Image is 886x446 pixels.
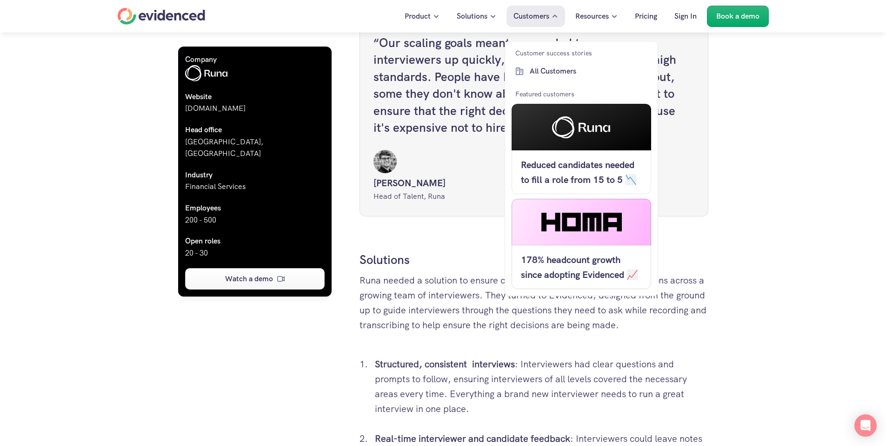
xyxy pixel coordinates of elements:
[185,247,325,259] p: 20 - 30
[854,414,877,437] div: Open Intercom Messenger
[185,136,325,160] p: [GEOGRAPHIC_DATA], [GEOGRAPHIC_DATA]
[185,54,325,66] h6: Company
[405,10,431,22] p: Product
[185,124,325,136] h6: Head office
[628,6,664,27] a: Pricing
[457,10,487,22] p: Solutions
[185,104,246,114] a: [DOMAIN_NAME]
[118,8,205,25] a: Home
[635,10,657,22] p: Pricing
[360,252,410,268] strong: Solutions
[185,214,325,226] p: 200 - 500
[185,169,325,181] h6: Industry
[716,10,759,22] p: Book a demo
[225,273,273,285] p: Watch a demo
[530,65,649,77] p: All Customers
[515,48,592,58] p: Customer success stories
[575,10,609,22] p: Resources
[512,63,651,80] a: All Customers
[373,190,694,203] p: Head of Talent, Runa
[185,269,325,290] a: Watch a demo
[375,432,570,445] strong: Real-time interviewer and candidate feedback
[674,10,697,22] p: Sign In
[185,235,325,247] h6: Open roles
[375,358,515,370] strong: Structured, consistent interviews
[513,10,549,22] p: Customers
[521,252,642,282] h5: 178% headcount growth since adopting Evidenced 📈
[512,199,651,289] a: 178% headcount growth since adopting Evidenced 📈
[667,6,704,27] a: Sign In
[185,202,325,214] h6: Employees
[185,91,325,103] h6: Website
[515,89,574,99] p: Featured customers
[375,357,708,431] p: : Interviewers had clear questions and prompts to follow, ensuring interviewers of all levels cov...
[373,176,694,190] h5: [PERSON_NAME]
[707,6,769,27] a: Book a demo
[185,181,325,193] p: Financial Services
[521,157,642,187] h5: Reduced candidates needed to fill a role from 15 to 5 📉
[360,273,708,347] p: Runa needed a solution to ensure consistent and objective hiring decisions across a growing team ...
[512,104,651,194] a: Reduced candidates needed to fill a role from 15 to 5 📉
[373,34,694,136] h4: “Our scaling goals meant we needed to ramp new interviewers up quickly, with oversight to maintai...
